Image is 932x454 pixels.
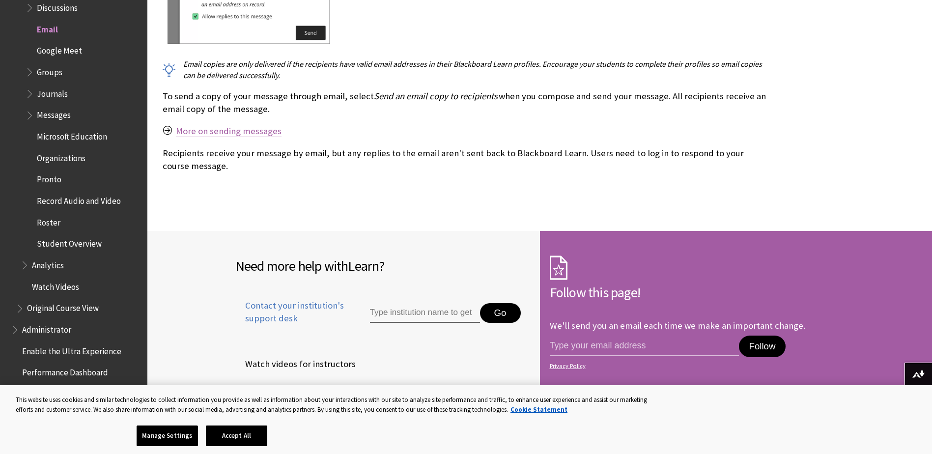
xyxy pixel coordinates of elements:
[235,357,358,371] a: Watch videos for instructors
[235,381,326,396] a: Join the Community
[16,395,652,414] div: This website uses cookies and similar technologies to collect information you provide as well as ...
[348,257,379,275] span: Learn
[550,363,842,369] a: Privacy Policy
[235,381,324,396] span: Join the Community
[37,85,68,99] span: Journals
[32,257,64,270] span: Analytics
[370,303,480,323] input: Type institution name to get support
[235,299,347,325] span: Contact your institution's support desk
[550,255,567,280] img: Subscription Icon
[510,405,567,414] a: More information about your privacy, opens in a new tab
[550,282,845,303] h2: Follow this page!
[32,279,79,292] span: Watch Videos
[739,336,785,357] button: Follow
[235,357,356,371] span: Watch videos for instructors
[37,43,82,56] span: Google Meet
[550,320,805,331] p: We'll send you an email each time we make an important change.
[37,236,102,249] span: Student Overview
[37,193,121,206] span: Record Audio and Video
[37,21,58,34] span: Email
[27,300,99,313] span: Original Course View
[37,64,62,77] span: Groups
[37,214,60,227] span: Roster
[22,321,71,335] span: Administrator
[374,90,498,102] span: Send an email copy to recipients
[163,147,772,172] p: Recipients receive your message by email, but any replies to the email aren't sent back to Blackb...
[37,171,61,185] span: Pronto
[206,426,267,446] button: Accept All
[176,125,282,137] a: More on sending messages
[480,303,521,323] button: Go
[163,90,772,115] p: To send a copy of your message through email, select when you compose and send your message. All ...
[37,107,71,120] span: Messages
[137,426,198,446] button: Manage Settings
[22,365,108,378] span: Performance Dashboard
[37,128,107,142] span: Microsoft Education
[163,58,772,81] p: Email copies are only delivered if the recipients have valid email addresses in their Blackboard ...
[235,299,347,337] a: Contact your institution's support desk
[550,336,739,356] input: email address
[235,255,530,276] h2: Need more help with ?
[37,150,85,163] span: Organizations
[22,343,121,356] span: Enable the Ultra Experience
